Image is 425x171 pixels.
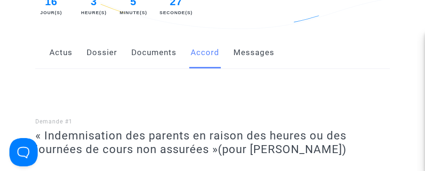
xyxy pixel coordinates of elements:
div: Minute(s) [120,9,147,16]
p: Demande #1 [35,116,390,128]
a: Messages [233,37,274,68]
h3: « Indemnisation des parents en raison des heures ou des journées de cours non assurées » [35,129,390,156]
a: Accord [191,37,219,68]
iframe: Help Scout Beacon - Open [9,138,38,166]
div: Jour(s) [34,9,68,16]
span: (pour [PERSON_NAME]) [218,143,346,156]
div: Heure(s) [80,9,107,16]
a: Actus [49,37,72,68]
div: Seconde(s) [159,9,193,16]
a: Dossier [87,37,117,68]
a: Documents [131,37,176,68]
